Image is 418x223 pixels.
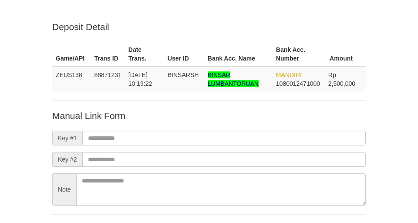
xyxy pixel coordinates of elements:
[52,173,76,206] span: Note
[52,152,82,167] span: Key #2
[52,109,366,122] p: Manual Link Form
[52,131,82,145] span: Key #1
[52,67,91,91] td: ZEUS138
[204,42,273,67] th: Bank Acc. Name
[91,67,125,91] td: 88871231
[128,71,152,87] span: [DATE] 10:19:22
[276,80,320,87] span: Copy 1080012471000 to clipboard
[168,71,199,78] span: BINSARSH
[52,20,366,33] p: Deposit Detail
[208,71,259,87] span: Nama rekening >18 huruf, harap diedit
[91,42,125,67] th: Trans ID
[273,42,325,67] th: Bank Acc. Number
[164,42,204,67] th: User ID
[328,71,355,87] span: Rp 2,500,000
[125,42,164,67] th: Date Trans.
[325,42,366,67] th: Amount
[276,71,302,78] span: MANDIRI
[52,42,91,67] th: Game/API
